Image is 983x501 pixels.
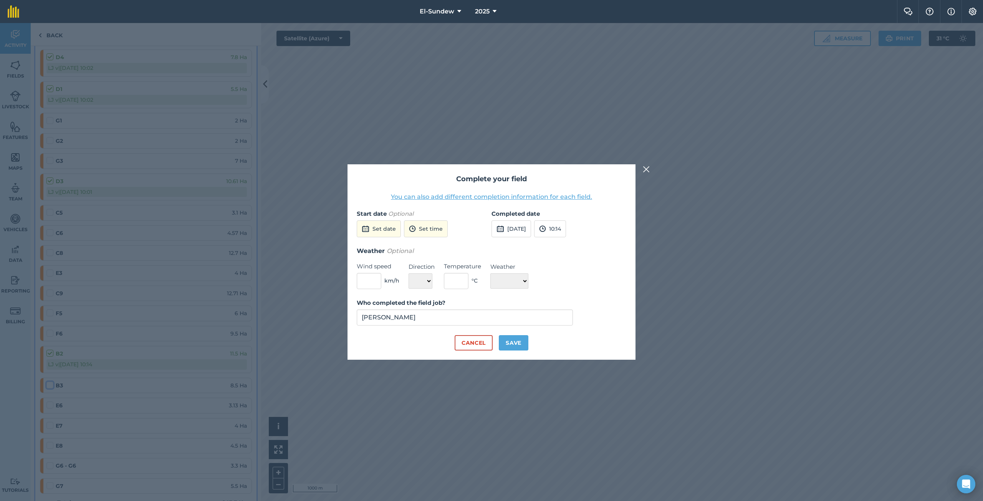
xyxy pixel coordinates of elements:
button: Set time [404,220,448,237]
button: Cancel [455,335,493,351]
button: 10:14 [534,220,566,237]
div: Open Intercom Messenger [957,475,975,493]
button: Set date [357,220,401,237]
label: Weather [490,262,528,271]
span: El-Sundew [420,7,454,16]
h2: Complete your field [357,174,626,185]
label: Direction [409,262,435,271]
img: fieldmargin Logo [8,5,19,18]
strong: Completed date [491,210,540,217]
img: A cog icon [968,8,977,15]
h3: Weather [357,246,626,256]
label: Wind speed [357,262,399,271]
img: svg+xml;base64,PD94bWwgdmVyc2lvbj0iMS4wIiBlbmNvZGluZz0idXRmLTgiPz4KPCEtLSBHZW5lcmF0b3I6IEFkb2JlIE... [496,224,504,233]
em: Optional [388,210,414,217]
strong: Who completed the field job? [357,299,445,306]
img: Two speech bubbles overlapping with the left bubble in the forefront [904,8,913,15]
img: svg+xml;base64,PHN2ZyB4bWxucz0iaHR0cDovL3d3dy53My5vcmcvMjAwMC9zdmciIHdpZHRoPSIxNyIgaGVpZ2h0PSIxNy... [947,7,955,16]
img: svg+xml;base64,PHN2ZyB4bWxucz0iaHR0cDovL3d3dy53My5vcmcvMjAwMC9zdmciIHdpZHRoPSIyMiIgaGVpZ2h0PSIzMC... [643,165,650,174]
button: [DATE] [491,220,531,237]
img: svg+xml;base64,PD94bWwgdmVyc2lvbj0iMS4wIiBlbmNvZGluZz0idXRmLTgiPz4KPCEtLSBHZW5lcmF0b3I6IEFkb2JlIE... [362,224,369,233]
span: ° C [472,276,478,285]
button: Save [499,335,528,351]
em: Optional [387,247,414,255]
span: 2025 [475,7,490,16]
label: Temperature [444,262,481,271]
img: A question mark icon [925,8,934,15]
img: svg+xml;base64,PD94bWwgdmVyc2lvbj0iMS4wIiBlbmNvZGluZz0idXRmLTgiPz4KPCEtLSBHZW5lcmF0b3I6IEFkb2JlIE... [539,224,546,233]
img: svg+xml;base64,PD94bWwgdmVyc2lvbj0iMS4wIiBlbmNvZGluZz0idXRmLTgiPz4KPCEtLSBHZW5lcmF0b3I6IEFkb2JlIE... [409,224,416,233]
button: You can also add different completion information for each field. [391,192,592,202]
span: km/h [384,276,399,285]
strong: Start date [357,210,387,217]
